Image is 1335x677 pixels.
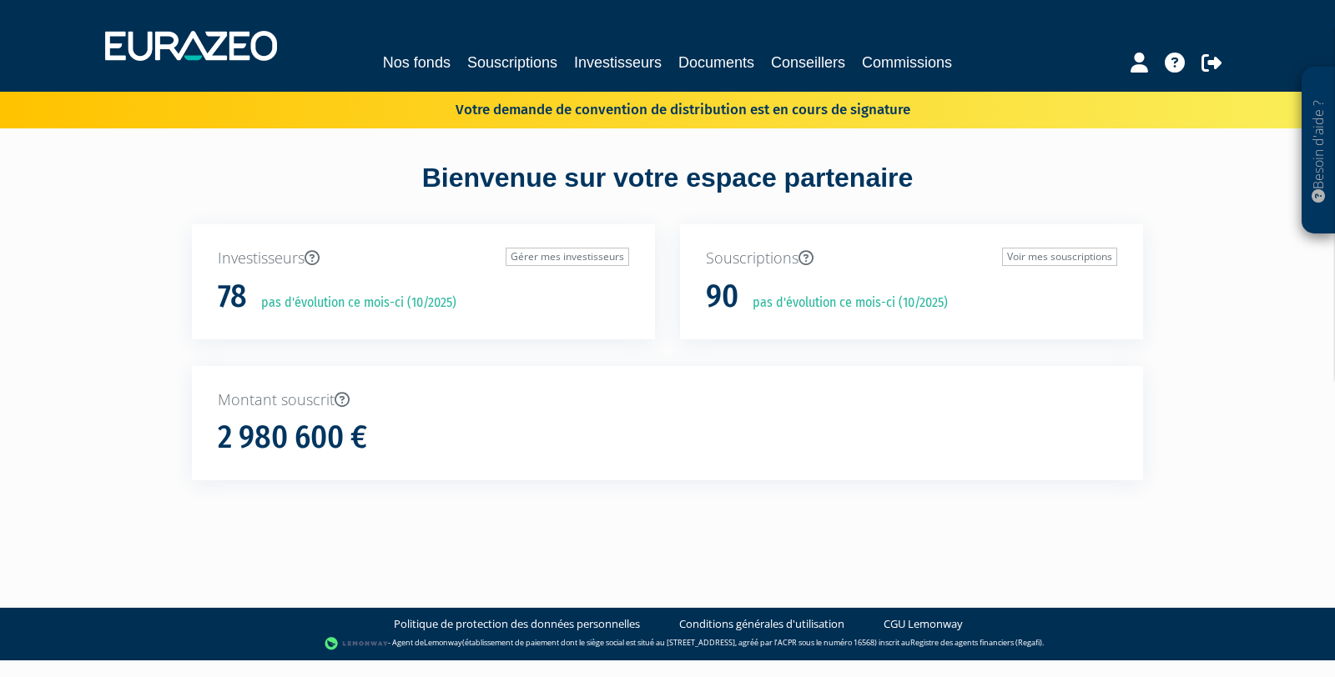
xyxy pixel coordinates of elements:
a: Nos fonds [383,51,451,74]
a: Conditions générales d'utilisation [679,616,844,632]
div: Bienvenue sur votre espace partenaire [179,159,1156,224]
a: Investisseurs [574,51,662,74]
h1: 90 [706,279,738,314]
a: Registre des agents financiers (Regafi) [910,638,1042,649]
img: 1732889491-logotype_eurazeo_blanc_rvb.png [105,31,277,61]
p: pas d'évolution ce mois-ci (10/2025) [741,293,948,313]
a: Politique de protection des données personnelles [394,616,640,632]
img: logo-lemonway.png [325,635,389,652]
a: Commissions [862,51,952,74]
a: CGU Lemonway [884,616,963,632]
p: Votre demande de convention de distribution est en cours de signature [407,96,910,120]
a: Gérer mes investisseurs [506,248,629,266]
p: Souscriptions [706,248,1117,269]
p: pas d'évolution ce mois-ci (10/2025) [249,293,456,313]
p: Investisseurs [218,248,629,269]
a: Voir mes souscriptions [1002,248,1117,266]
h1: 78 [218,279,247,314]
h1: 2 980 600 € [218,420,367,455]
p: Besoin d'aide ? [1309,76,1328,226]
p: Montant souscrit [218,389,1117,411]
a: Conseillers [771,51,845,74]
div: - Agent de (établissement de paiement dont le siège social est situé au [STREET_ADDRESS], agréé p... [17,635,1318,652]
a: Documents [678,51,754,74]
a: Lemonway [424,638,462,649]
a: Souscriptions [467,51,557,74]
